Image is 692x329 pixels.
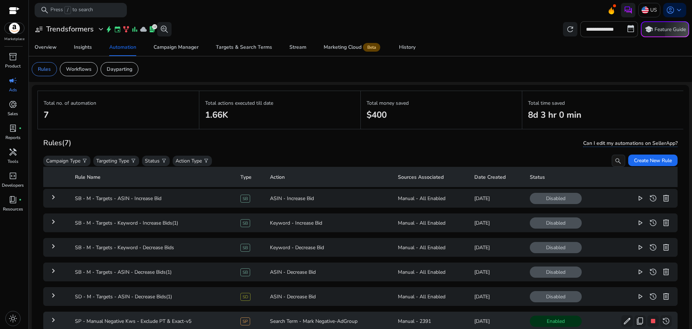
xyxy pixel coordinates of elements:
[469,238,524,257] td: [DATE]
[647,242,659,253] button: history
[50,6,93,14] p: Press to search
[398,317,463,325] div: Manual - 2391
[662,292,670,301] span: delete
[641,21,689,37] button: schoolFeature Guide
[49,267,58,275] mat-icon: keyboard_arrow_right
[634,291,646,302] button: play_arrow
[398,268,463,276] div: Manual - All Enabled
[2,182,24,189] p: Developers
[264,238,392,257] td: Keyword - Decrease Bid
[398,219,463,227] div: Manual - All Enabled
[40,6,49,14] span: search
[107,65,132,73] p: Dayparting
[96,157,129,165] p: Targeting Type
[44,110,193,120] h2: 7
[97,25,105,34] span: expand_more
[662,218,670,227] span: delete
[154,45,199,50] div: Campaign Manager
[109,45,136,50] div: Automation
[114,26,121,33] span: event
[289,45,306,50] div: Stream
[662,194,670,203] span: delete
[530,217,582,229] span: Disabled
[49,291,58,300] mat-icon: keyboard_arrow_right
[642,7,649,14] img: us.svg
[530,193,582,204] span: Disabled
[636,317,644,325] span: content_copy
[240,219,250,227] span: SB
[235,167,264,187] th: Type
[660,217,672,229] button: delete
[9,100,17,109] span: donut_small
[9,124,17,133] span: lab_profile
[530,242,582,253] span: Disabled
[46,25,94,34] h3: Trendsformers
[649,194,657,203] span: history
[264,167,392,187] th: Action
[49,316,58,324] mat-icon: keyboard_arrow_right
[647,315,659,327] button: stop
[367,110,516,120] h2: $400
[666,6,675,14] span: account_circle
[636,243,644,252] span: play_arrow
[398,293,463,300] div: Manual - All Enabled
[675,6,683,14] span: keyboard_arrow_down
[69,189,235,208] td: SB - M - Targets - ASIN - Increase Bid
[131,26,138,33] span: bar_chart
[660,266,672,278] button: delete
[634,242,646,253] button: play_arrow
[398,244,463,251] div: Manual - All Enabled
[49,217,58,226] mat-icon: keyboard_arrow_right
[3,206,23,212] p: Resources
[566,25,575,34] span: refresh
[176,157,202,165] p: Action Type
[367,99,516,107] p: Total money saved
[649,218,657,227] span: history
[469,287,524,306] td: [DATE]
[5,134,21,141] p: Reports
[524,167,678,187] th: Status
[5,63,21,69] p: Product
[621,315,633,327] button: edit
[660,291,672,302] button: delete
[69,287,235,306] td: SD - M - Targets - ASIN - Decrease Bids(1)
[240,293,250,301] span: SD
[140,26,147,33] span: cloud
[399,45,416,50] div: History
[662,243,670,252] span: delete
[634,266,646,278] button: play_arrow
[240,317,250,325] span: SP
[9,314,17,323] span: light_mode
[623,317,631,325] span: edit
[583,140,678,147] span: Can I edit my automations on SellerApp?
[4,36,25,42] p: Marketplace
[69,263,235,281] td: SB - M - Targets - ASIN - Decrease Bids(1)
[9,52,17,61] span: inventory_2
[69,167,235,187] th: Rule Name
[530,291,582,302] span: Disabled
[650,4,657,16] p: US
[9,87,17,93] p: Ads
[662,268,670,276] span: delete
[264,263,392,281] td: ASIN - Decrease Bid
[530,316,582,327] span: Enabled
[35,25,43,34] span: user_attributes
[157,22,172,36] button: search_insights
[130,158,136,164] span: filter_alt
[8,158,18,165] p: Tools
[469,189,524,208] td: [DATE]
[65,6,71,14] span: /
[649,292,657,301] span: history
[82,158,88,164] span: filter_alt
[647,291,659,302] button: history
[634,217,646,229] button: play_arrow
[469,263,524,281] td: [DATE]
[9,148,17,156] span: handyman
[19,127,22,130] span: fiber_manual_record
[634,157,672,164] span: Create New Rule
[148,26,156,33] span: lab_profile
[660,242,672,253] button: delete
[46,157,80,165] p: Campaign Type
[69,213,235,232] td: SB - M - Targets - Keyword - Increase Bids(1)
[363,43,380,52] span: Beta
